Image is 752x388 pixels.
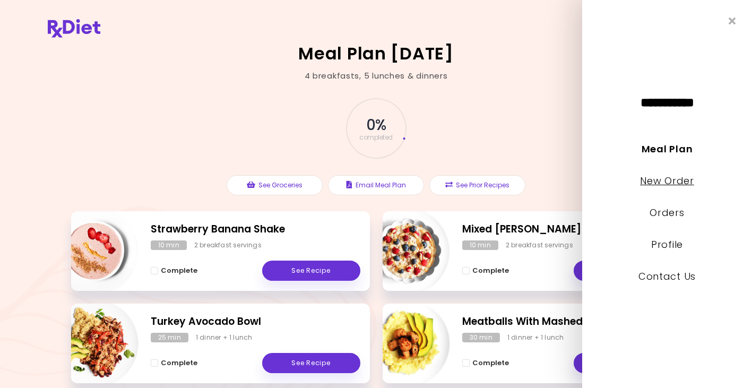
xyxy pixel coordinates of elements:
a: See Recipe - Mixed Berry Oatmeal [574,261,672,281]
button: See Groceries [227,175,323,195]
div: 30 min [462,333,500,342]
h2: Meal Plan [DATE] [298,45,454,62]
img: Info - Turkey Avocado Bowl [50,299,139,387]
img: Info - Meatballs With Mashed Potatoes [362,299,450,387]
img: RxDiet [48,19,100,38]
span: Complete [472,266,509,275]
img: Info - Strawberry Banana Shake [50,207,139,295]
span: completed [359,134,393,141]
div: 2 breakfast servings [506,240,573,250]
span: Complete [472,359,509,367]
h2: Turkey Avocado Bowl [151,314,360,330]
a: Orders [650,206,684,219]
button: Email Meal Plan [328,175,424,195]
span: 0 % [366,116,386,134]
a: Contact Us [638,270,696,283]
div: 4 breakfasts , 5 lunches & dinners [305,70,448,82]
div: 10 min [462,240,498,250]
span: Complete [161,359,197,367]
h2: Mixed Berry Oatmeal [462,222,672,237]
div: 1 dinner + 1 lunch [196,333,253,342]
img: Info - Mixed Berry Oatmeal [362,207,450,295]
a: See Recipe - Meatballs With Mashed Potatoes [574,353,672,373]
button: See Prior Recipes [429,175,525,195]
div: 2 breakfast servings [194,240,262,250]
a: Profile [651,238,683,251]
a: See Recipe - Strawberry Banana Shake [262,261,360,281]
h2: Strawberry Banana Shake [151,222,360,237]
i: Close [729,16,736,26]
div: 1 dinner + 1 lunch [507,333,564,342]
button: Complete - Mixed Berry Oatmeal [462,264,509,277]
button: Complete - Turkey Avocado Bowl [151,357,197,369]
h2: Meatballs With Mashed Potatoes [462,314,672,330]
a: See Recipe - Turkey Avocado Bowl [262,353,360,373]
button: Complete - Strawberry Banana Shake [151,264,197,277]
span: Complete [161,266,197,275]
a: Meal Plan [642,142,693,156]
div: 10 min [151,240,187,250]
div: 25 min [151,333,188,342]
button: Complete - Meatballs With Mashed Potatoes [462,357,509,369]
a: New Order [640,174,694,187]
